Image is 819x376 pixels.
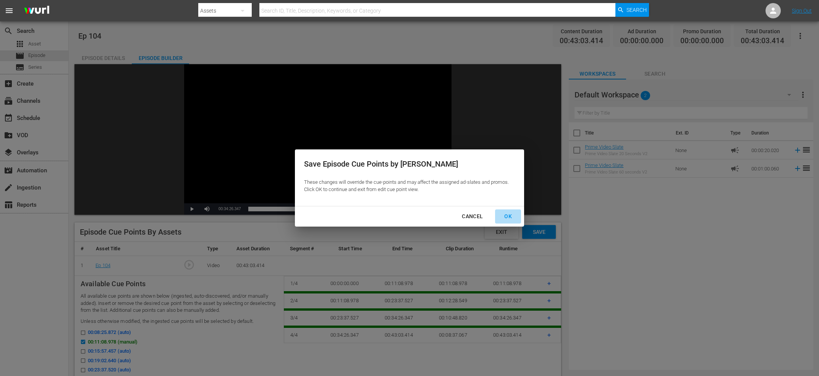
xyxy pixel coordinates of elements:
img: ans4CAIJ8jUAAAAAAAAAAAAAAAAAAAAAAAAgQb4GAAAAAAAAAAAAAAAAAAAAAAAAJMjXAAAAAAAAAAAAAAAAAAAAAAAAgAT5G... [18,2,55,20]
button: OK [495,209,521,224]
div: Save Episode Cue Points by [PERSON_NAME] [304,159,510,170]
span: menu [5,6,14,15]
div: Cancel [456,212,489,221]
div: OK [498,212,518,221]
p: These changes will override the cue-points and may affect the assigned ad-slates and promos. Clic... [304,179,510,193]
span: Search [626,3,647,17]
button: Cancel [453,209,492,224]
a: Sign Out [792,8,812,14]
